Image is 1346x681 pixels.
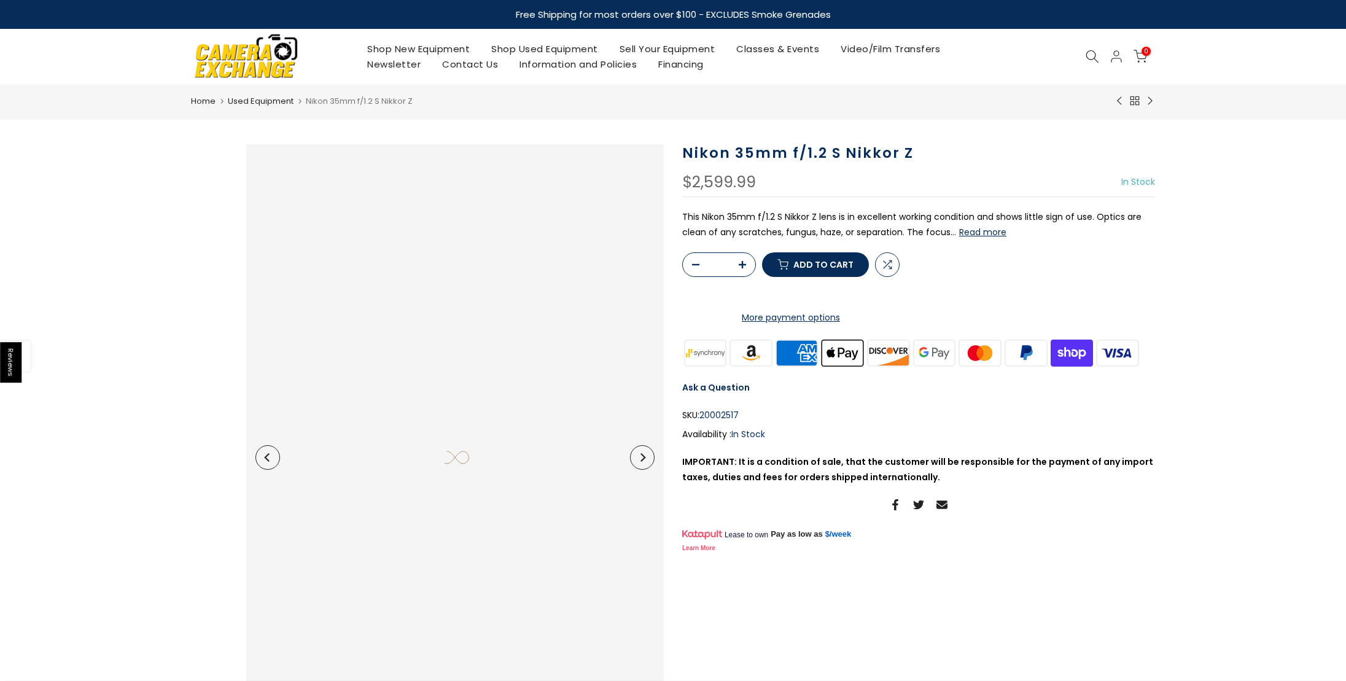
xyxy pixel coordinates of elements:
[357,56,432,72] a: Newsletter
[728,338,774,368] img: amazon payments
[481,41,609,56] a: Shop Used Equipment
[682,310,900,325] a: More payment options
[825,529,852,540] a: $/week
[306,95,413,107] span: Nikon 35mm f/1.2 S Nikkor Z
[682,209,1155,240] p: This Nikon 35mm f/1.2 S Nikkor Z lens is in excellent working condition and shows little sign of ...
[890,497,901,512] a: Share on Facebook
[699,408,739,423] span: 20002517
[682,408,1155,423] div: SKU:
[830,41,951,56] a: Video/Film Transfers
[762,252,869,277] button: Add to cart
[228,95,294,107] a: Used Equipment
[820,338,866,368] img: apple pay
[793,260,854,269] span: Add to cart
[936,497,947,512] a: Share on Email
[630,445,655,470] button: Next
[682,144,1155,162] h1: Nikon 35mm f/1.2 S Nikkor Z
[911,338,957,368] img: google pay
[1134,50,1147,63] a: 0
[682,338,728,368] img: synchrony
[682,545,715,551] a: Learn More
[1049,338,1095,368] img: shopify pay
[866,338,912,368] img: discover
[959,227,1006,238] button: Read more
[432,56,509,72] a: Contact Us
[1142,47,1151,56] span: 0
[516,8,831,21] strong: Free Shipping for most orders over $100 - EXCLUDES Smoke Grenades
[609,41,726,56] a: Sell Your Equipment
[731,428,765,440] span: In Stock
[191,95,216,107] a: Home
[509,56,648,72] a: Information and Policies
[726,41,830,56] a: Classes & Events
[682,174,756,190] div: $2,599.99
[774,338,820,368] img: american express
[1095,338,1141,368] img: visa
[682,427,1155,442] div: Availability :
[682,456,1153,483] strong: IMPORTANT: It is a condition of sale, that the customer will be responsible for the payment of an...
[648,56,715,72] a: Financing
[913,497,924,512] a: Share on Twitter
[957,338,1003,368] img: master
[682,381,750,394] a: Ask a Question
[255,445,280,470] button: Previous
[771,529,823,540] span: Pay as low as
[1003,338,1049,368] img: paypal
[357,41,481,56] a: Shop New Equipment
[725,530,768,540] span: Lease to own
[1121,176,1155,188] span: In Stock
